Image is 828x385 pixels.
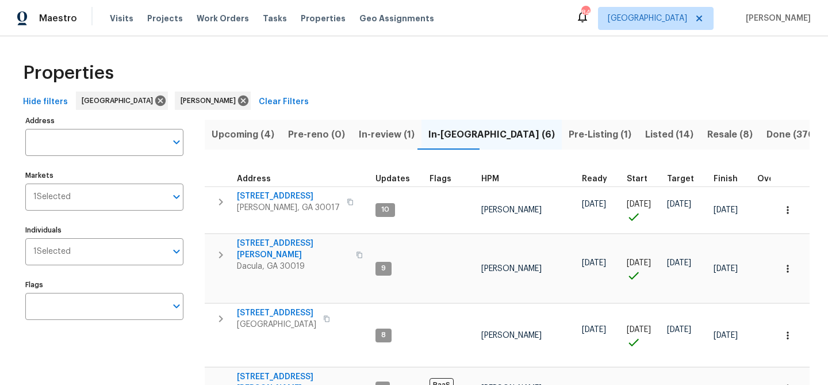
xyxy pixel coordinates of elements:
span: [PERSON_NAME] [741,13,811,24]
span: Finish [714,175,738,183]
span: Clear Filters [259,95,309,109]
span: [STREET_ADDRESS] [237,307,316,319]
span: [DATE] [627,259,651,267]
span: HPM [481,175,499,183]
span: [STREET_ADDRESS][PERSON_NAME] [237,238,349,261]
button: Open [168,298,185,314]
label: Flags [25,281,183,288]
span: Upcoming (4) [212,127,274,143]
span: Updates [375,175,410,183]
span: Resale (8) [707,127,753,143]
div: Days past target finish date [757,175,798,183]
button: Open [168,134,185,150]
span: 10 [377,205,394,215]
span: Ready [582,175,607,183]
td: Project started on time [622,304,662,367]
div: [PERSON_NAME] [175,92,251,110]
button: Open [168,243,185,260]
span: [PERSON_NAME], GA 30017 [237,202,340,214]
button: Clear Filters [254,92,313,113]
span: 9 [377,264,390,273]
span: Dacula, GA 30019 [237,261,349,272]
span: 1 Selected [33,192,71,202]
div: [GEOGRAPHIC_DATA] [76,92,168,110]
span: Target [667,175,694,183]
span: [PERSON_NAME] [481,206,542,214]
span: [DATE] [667,200,691,208]
td: Project started on time [622,186,662,234]
span: [GEOGRAPHIC_DATA] [237,319,316,330]
span: Properties [301,13,346,24]
span: [GEOGRAPHIC_DATA] [608,13,687,24]
span: Overall [757,175,787,183]
div: 84 [581,7,589,18]
span: [PERSON_NAME] [181,95,240,106]
div: Projected renovation finish date [714,175,748,183]
label: Individuals [25,227,183,234]
label: Address [25,117,183,124]
span: [PERSON_NAME] [481,331,542,340]
td: Project started on time [622,234,662,303]
span: [DATE] [627,326,651,334]
div: Target renovation project end date [667,175,704,183]
span: In-review (1) [359,127,415,143]
span: [DATE] [582,200,606,208]
span: [DATE] [714,206,738,214]
span: Maestro [39,13,77,24]
span: Projects [147,13,183,24]
label: Markets [25,172,183,179]
span: Geo Assignments [359,13,434,24]
span: [GEOGRAPHIC_DATA] [82,95,158,106]
span: Pre-Listing (1) [569,127,631,143]
span: Listed (14) [645,127,693,143]
span: [DATE] [582,326,606,334]
span: [DATE] [627,200,651,208]
span: Flags [430,175,451,183]
button: Hide filters [18,92,72,113]
span: 8 [377,330,390,340]
div: Actual renovation start date [627,175,658,183]
div: Earliest renovation start date (first business day after COE or Checkout) [582,175,618,183]
span: [DATE] [582,259,606,267]
span: Visits [110,13,133,24]
span: [STREET_ADDRESS] [237,190,340,202]
span: [DATE] [714,331,738,340]
span: Start [627,175,647,183]
span: Work Orders [197,13,249,24]
span: Done (370) [766,127,818,143]
span: [DATE] [714,265,738,273]
span: Pre-reno (0) [288,127,345,143]
span: Hide filters [23,95,68,109]
span: In-[GEOGRAPHIC_DATA] (6) [428,127,555,143]
span: [DATE] [667,326,691,334]
span: Tasks [263,14,287,22]
button: Open [168,189,185,205]
span: [DATE] [667,259,691,267]
span: Address [237,175,271,183]
span: Properties [23,67,114,79]
span: [PERSON_NAME] [481,265,542,273]
span: 1 Selected [33,247,71,257]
